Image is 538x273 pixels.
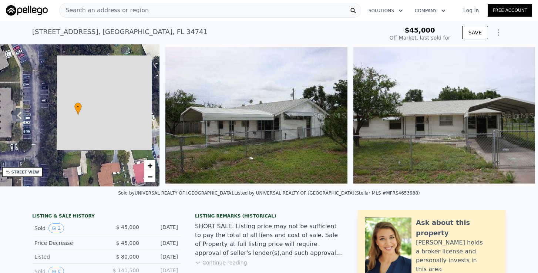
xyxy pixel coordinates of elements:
[34,239,100,247] div: Price Decrease
[74,104,82,110] span: •
[148,161,152,170] span: +
[32,27,208,37] div: [STREET_ADDRESS] , [GEOGRAPHIC_DATA] , FL 34741
[195,222,343,257] div: SHORT SALE. Listing price may not be sufficient to pay the total of all liens and cost of sale. S...
[416,218,498,238] div: Ask about this property
[116,254,139,260] span: $ 80,000
[390,34,450,41] div: Off Market, last sold for
[6,5,48,16] img: Pellego
[144,160,155,171] a: Zoom in
[11,169,39,175] div: STREET VIEW
[32,213,180,220] div: LISTING & SALE HISTORY
[405,26,435,34] span: $45,000
[145,253,178,260] div: [DATE]
[409,4,451,17] button: Company
[144,171,155,182] a: Zoom out
[34,223,100,233] div: Sold
[148,172,152,181] span: −
[195,259,247,266] button: Continue reading
[462,26,488,39] button: SAVE
[353,44,535,186] img: Sale: 47733724 Parcel: 46428649
[165,44,347,186] img: Sale: 47733724 Parcel: 46428649
[195,213,343,219] div: Listing Remarks (Historical)
[60,6,149,15] span: Search an address or region
[145,223,178,233] div: [DATE]
[363,4,409,17] button: Solutions
[48,223,64,233] button: View historical data
[74,102,82,115] div: •
[488,4,532,17] a: Free Account
[454,7,488,14] a: Log In
[116,240,139,246] span: $ 45,000
[116,224,139,230] span: $ 45,000
[234,191,420,196] div: Listed by UNIVERSAL REALTY OF [GEOGRAPHIC_DATA] (Stellar MLS #MFRS4653988)
[34,253,100,260] div: Listed
[118,191,234,196] div: Sold by UNIVERSAL REALTY OF [GEOGRAPHIC_DATA] .
[145,239,178,247] div: [DATE]
[491,25,506,40] button: Show Options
